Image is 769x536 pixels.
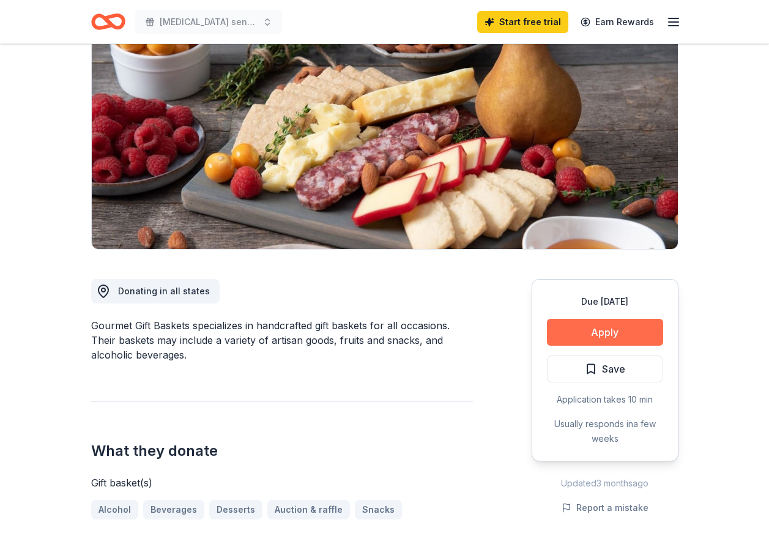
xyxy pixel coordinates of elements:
img: Image for Gourmet Gift Baskets [92,15,678,249]
button: Apply [547,319,663,346]
button: [MEDICAL_DATA] sensory-friendly initiative [135,10,282,34]
div: Updated 3 months ago [532,476,678,491]
a: Desserts [209,500,262,519]
div: Due [DATE] [547,294,663,309]
div: Application takes 10 min [547,392,663,407]
div: Usually responds in a few weeks [547,417,663,446]
a: Earn Rewards [573,11,661,33]
a: Alcohol [91,500,138,519]
button: Save [547,355,663,382]
h2: What they donate [91,441,473,461]
a: Snacks [355,500,402,519]
span: Donating in all states [118,286,210,296]
a: Home [91,7,125,36]
a: Auction & raffle [267,500,350,519]
span: [MEDICAL_DATA] sensory-friendly initiative [160,15,258,29]
div: Gift basket(s) [91,475,473,490]
button: Report a mistake [562,501,648,515]
a: Start free trial [477,11,568,33]
a: Beverages [143,500,204,519]
div: Gourmet Gift Baskets specializes in handcrafted gift baskets for all occasions. Their baskets may... [91,318,473,362]
span: Save [602,361,625,377]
